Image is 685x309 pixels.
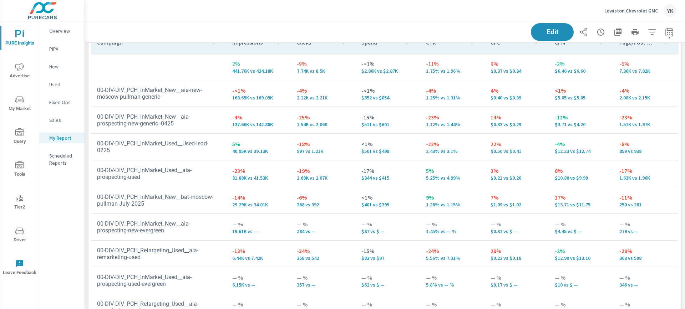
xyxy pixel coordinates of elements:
p: -23% [619,113,673,122]
p: 1.75% vs 1.96% [426,68,479,74]
p: — % [297,300,350,309]
p: 250 vs 281 [619,202,673,207]
p: 2.43% vs 3.1% [426,148,479,154]
p: -4% [555,140,608,148]
p: -<1% [361,60,415,68]
p: 7,363 vs 7,815 [619,68,673,74]
p: -9% [297,60,350,68]
p: 1.25% vs 1.31% [426,95,479,101]
p: -13% [232,247,285,255]
p: 168,653 vs 169,091 [232,95,285,101]
p: $0.40 vs $0.39 [491,95,544,101]
p: $3.71 vs $4.20 [555,122,608,127]
p: $13.71 vs $11.75 [555,202,608,207]
p: — % [555,300,608,309]
p: $0.23 vs $0.18 [491,255,544,261]
p: 40,953 vs 39,131 [232,148,285,154]
div: New [39,61,85,72]
p: — % [361,300,415,309]
p: -8% [619,140,673,148]
p: $501 vs $498 [361,148,415,154]
button: Share Report [577,25,591,39]
p: -2% [555,247,608,255]
p: $83 vs $97 [361,255,415,261]
p: -34% [297,247,350,255]
div: PIPA [39,43,85,54]
span: Tier2 [2,194,37,211]
p: 3% [491,166,544,175]
p: 368 vs 392 [297,202,350,207]
p: — % [232,273,285,282]
div: Used [39,79,85,90]
p: -23% [232,166,285,175]
p: $12.90 vs $13.10 [555,255,608,261]
p: -17% [361,166,415,175]
span: Driver [2,227,37,244]
span: My Market [2,96,37,113]
p: 9% [426,193,479,202]
td: 00-DIV-DIV_PCH_InMarket_Used__aia-prospecting-used [91,161,227,186]
p: 8% [555,166,608,175]
p: -24% [426,247,479,255]
td: 00-DIV-DIV_PCH_InMarket_New__aia-new-moscow-pullman-generic [91,81,227,106]
p: 14% [491,113,544,122]
p: — % [426,220,479,228]
p: 19,607 vs — [232,228,285,234]
p: 5.25% vs 4.99% [426,175,479,181]
p: — % [491,273,544,282]
p: 5.56% vs 7.31% [426,255,479,261]
p: — % [297,273,350,282]
p: — % [619,300,673,309]
p: — % [491,300,544,309]
p: -4% [619,86,673,95]
p: My Report [49,134,79,141]
p: $62 vs $ — [361,282,415,288]
span: Advertise [2,63,37,80]
p: -12% [555,113,608,122]
p: Scheduled Reports [49,152,79,166]
p: 7,740 vs 8,500 [297,68,350,74]
p: 2% [232,60,285,68]
p: $12.23 vs $12.74 [555,148,608,154]
p: -4% [232,113,285,122]
p: — % [426,300,479,309]
p: 1.26% vs 1.15% [426,202,479,207]
p: -18% [297,140,350,148]
p: $0.37 vs $0.34 [491,68,544,74]
button: Print Report [628,25,642,39]
div: YK [664,4,676,17]
p: — % [555,273,608,282]
p: 5.8% vs — % [426,282,479,288]
p: — % [232,220,285,228]
button: Apply Filters [645,25,659,39]
p: Sales [49,117,79,124]
p: $0.21 vs $0.20 [491,175,544,181]
p: 2,115 vs 2,214 [297,95,350,101]
p: -25% [297,113,350,122]
p: -6% [619,60,673,68]
p: 346 vs — [619,282,673,288]
p: — % [361,273,415,282]
p: 441,762 vs 434,176 [232,68,285,74]
p: $10.80 vs $9.99 [555,175,608,181]
p: -15% [361,247,415,255]
p: 1.45% vs — % [426,228,479,234]
div: Fixed Ops [39,97,85,108]
p: $4.45 vs $ — [555,228,608,234]
p: — % [426,273,479,282]
p: 5% [426,166,479,175]
div: Sales [39,115,85,125]
p: <1% [361,193,415,202]
p: -11% [426,60,479,68]
p: $87 vs $ — [361,228,415,234]
p: $1.09 vs $1.02 [491,202,544,207]
button: Edit [531,23,574,41]
p: Overview [49,27,79,35]
p: 29% [491,247,544,255]
p: — % [491,220,544,228]
p: 363 vs 508 [619,255,673,261]
p: 284 vs — [297,228,350,234]
button: Select Date Range [662,25,676,39]
p: $10 vs $ — [555,282,608,288]
p: 22% [491,140,544,148]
